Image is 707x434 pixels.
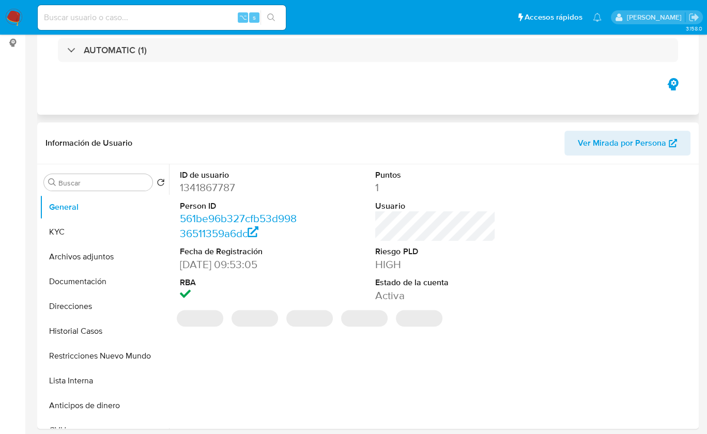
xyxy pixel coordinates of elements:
[180,246,300,257] dt: Fecha de Registración
[58,38,678,62] div: AUTOMATIC (1)
[341,310,388,327] span: ‌
[685,24,702,33] span: 3.158.0
[48,178,56,187] button: Buscar
[396,310,442,327] span: ‌
[40,344,169,368] button: Restricciones Nuevo Mundo
[180,211,297,240] a: 561be96b327cfb53d99836511359a6dc
[40,195,169,220] button: General
[40,294,169,319] button: Direcciones
[375,200,495,212] dt: Usuario
[40,269,169,294] button: Documentación
[157,178,165,190] button: Volver al orden por defecto
[626,12,685,22] p: jian.marin@mercadolibre.com
[375,180,495,195] dd: 1
[578,131,666,156] span: Ver Mirada por Persona
[525,12,582,23] span: Accesos rápidos
[40,244,169,269] button: Archivos adjuntos
[232,310,278,327] span: ‌
[593,13,602,22] a: Notificaciones
[84,44,147,56] h3: AUTOMATIC (1)
[253,12,256,22] span: s
[180,277,300,288] dt: RBA
[260,10,282,25] button: search-icon
[177,310,223,327] span: ‌
[38,11,286,24] input: Buscar usuario o caso...
[180,200,300,212] dt: Person ID
[40,319,169,344] button: Historial Casos
[40,393,169,418] button: Anticipos de dinero
[375,246,495,257] dt: Riesgo PLD
[40,220,169,244] button: KYC
[180,180,300,195] dd: 1341867787
[180,169,300,181] dt: ID de usuario
[286,310,333,327] span: ‌
[375,277,495,288] dt: Estado de la cuenta
[40,368,169,393] button: Lista Interna
[375,257,495,272] dd: HIGH
[45,138,132,148] h1: Información de Usuario
[239,12,247,22] span: ⌥
[180,257,300,272] dd: [DATE] 09:53:05
[375,288,495,303] dd: Activa
[375,169,495,181] dt: Puntos
[564,131,690,156] button: Ver Mirada por Persona
[688,12,699,23] a: Salir
[58,178,148,188] input: Buscar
